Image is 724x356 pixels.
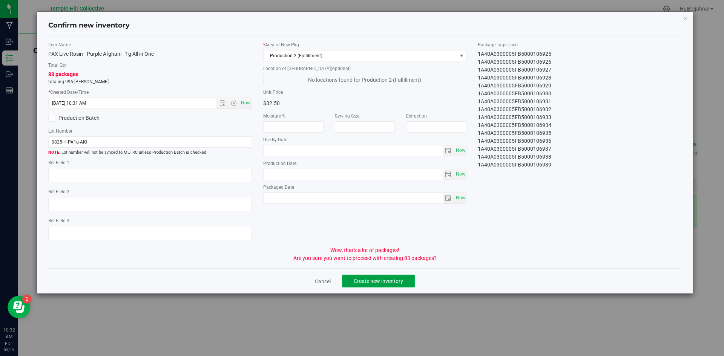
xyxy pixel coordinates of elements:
span: select [454,193,466,203]
span: (optional) [331,66,351,71]
label: Production Batch [48,114,144,122]
span: Set Current date [454,193,467,203]
span: Lot number will not be synced to METRC unless Production Batch is checked [48,150,252,156]
span: Create new inventory [354,278,403,284]
h4: Confirm new inventory [48,21,130,31]
span: Open the time view [227,100,240,106]
div: 1A40A0300005FB5000106926 [478,58,681,66]
p: totaling 996 [PERSON_NAME] [48,78,252,85]
span: Production 2 (Fulfillment) [264,50,457,61]
div: 1A40A0300005FB5000106929 [478,82,681,90]
label: Package Tags Used [478,41,681,48]
div: 1A40A0300005FB5000106930 [478,90,681,98]
span: No locations found for Production 2 (Fulfillment) [263,74,467,85]
label: Ref Field 1 [48,159,252,166]
label: Use By Date [263,136,467,143]
div: $32.50 [263,98,359,109]
span: select [443,169,454,180]
label: Lot Number [48,128,252,134]
button: Create new inventory [342,275,415,287]
div: PAX Live Rosin - Purple Afghani - 1g All in One [48,50,252,58]
div: 1A40A0300005FB5000106937 [478,145,681,153]
label: Moisture % [263,113,324,119]
label: Production Date [263,160,467,167]
iframe: Resource center [8,296,30,318]
div: 1A40A0300005FB5000106938 [478,153,681,161]
span: select [443,145,454,156]
iframe: Resource center unread badge [22,295,31,304]
div: 1A40A0300005FB5000106927 [478,66,681,74]
span: select [454,145,466,156]
span: Set Current date [454,145,467,156]
label: Serving Size [335,113,395,119]
div: 1A40A0300005FB5000106936 [478,137,681,145]
label: Packaged Date [263,184,467,191]
label: Total Qty [48,62,252,69]
div: 1A40A0300005FB5000106932 [478,105,681,113]
div: Wow, that's a lot of packages! Are you sure you want to proceed with creating 83 packages? [43,246,687,262]
span: select [443,193,454,203]
span: Set Current date [454,169,467,180]
a: Cancel [315,278,331,285]
div: 1A40A0300005FB5000106931 [478,98,681,105]
label: Item Name [48,41,252,48]
label: Location of [GEOGRAPHIC_DATA] [263,65,467,72]
div: 1A40A0300005FB5000106939 [478,161,681,169]
label: Unit Price [263,89,359,96]
span: Set Current date [239,98,252,108]
div: 1A40A0300005FB5000106928 [478,74,681,82]
div: 1A40A0300005FB5000106934 [478,121,681,129]
span: select [454,169,466,180]
span: 83 packages [48,71,78,77]
div: 1A40A0300005FB5000106933 [478,113,681,121]
div: 1A40A0300005FB5000106935 [478,129,681,137]
div: 1A40A0300005FB5000106925 [478,50,681,58]
label: Ref Field 3 [48,217,252,224]
label: Ref Field 2 [48,188,252,195]
label: Created Date/Time [48,89,252,96]
label: Extraction [406,113,466,119]
span: Open the date view [216,100,229,106]
label: Area of New Pkg [263,41,467,48]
